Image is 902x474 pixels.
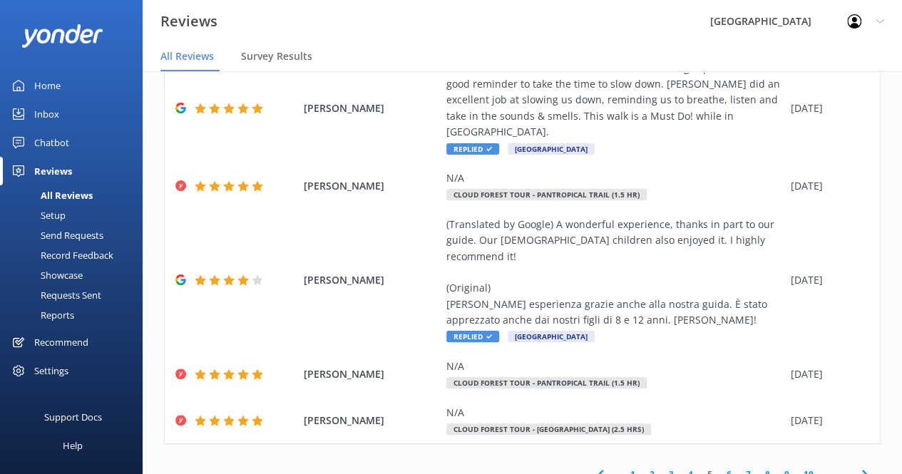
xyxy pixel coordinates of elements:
[9,185,143,205] a: All Reviews
[446,170,784,186] div: N/A
[9,285,143,305] a: Requests Sent
[791,101,862,116] div: [DATE]
[9,185,93,205] div: All Reviews
[304,272,439,288] span: [PERSON_NAME]
[9,265,143,285] a: Showcase
[34,128,69,157] div: Chatbot
[791,366,862,382] div: [DATE]
[446,359,784,374] div: N/A
[34,100,59,128] div: Inbox
[9,225,143,245] a: Send Requests
[508,143,595,155] span: [GEOGRAPHIC_DATA]
[21,24,103,48] img: yonder-white-logo.png
[446,61,784,140] div: Aahhh… what a treasure.! This was such a relaxing experience and a good reminder to take the time...
[446,405,784,421] div: N/A
[446,423,651,435] span: Cloud Forest Tour - [GEOGRAPHIC_DATA] (2.5 hrs)
[9,205,66,225] div: Setup
[34,157,72,185] div: Reviews
[34,356,68,385] div: Settings
[9,245,143,265] a: Record Feedback
[160,49,214,63] span: All Reviews
[446,377,647,388] span: Cloud Forest Tour - Pantropical Trail (1.5 hr)
[44,403,102,431] div: Support Docs
[241,49,312,63] span: Survey Results
[9,265,83,285] div: Showcase
[446,189,647,200] span: Cloud Forest Tour - Pantropical Trail (1.5 hr)
[446,331,499,342] span: Replied
[304,413,439,428] span: [PERSON_NAME]
[304,101,439,116] span: [PERSON_NAME]
[160,10,217,33] h3: Reviews
[9,305,143,325] a: Reports
[9,285,101,305] div: Requests Sent
[446,143,499,155] span: Replied
[508,331,595,342] span: [GEOGRAPHIC_DATA]
[63,431,83,460] div: Help
[34,71,61,100] div: Home
[9,245,113,265] div: Record Feedback
[446,217,784,329] div: (Translated by Google) A wonderful experience, thanks in part to our guide. Our [DEMOGRAPHIC_DATA...
[791,272,862,288] div: [DATE]
[34,328,88,356] div: Recommend
[304,178,439,194] span: [PERSON_NAME]
[304,366,439,382] span: [PERSON_NAME]
[791,178,862,194] div: [DATE]
[791,413,862,428] div: [DATE]
[9,205,143,225] a: Setup
[9,305,74,325] div: Reports
[9,225,103,245] div: Send Requests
